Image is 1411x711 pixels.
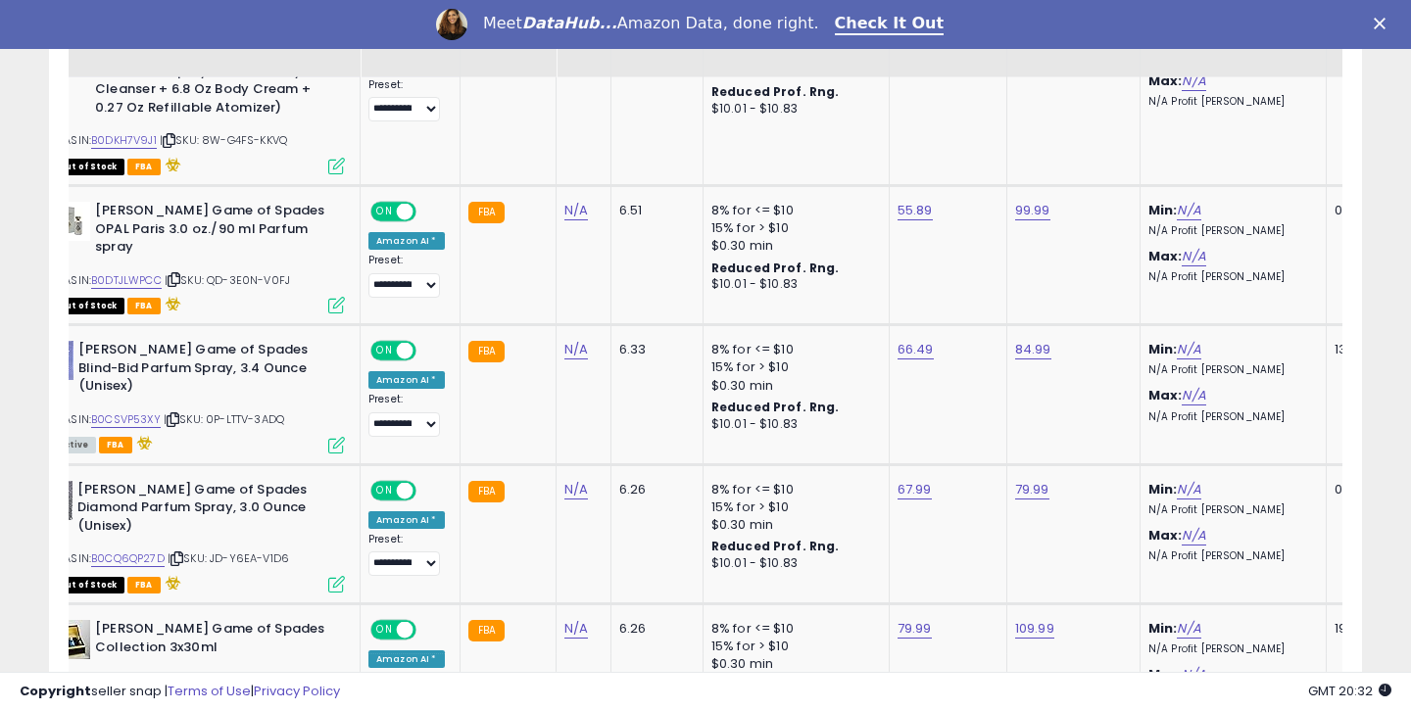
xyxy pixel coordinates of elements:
a: 79.99 [898,619,932,639]
span: ON [372,482,397,498]
div: 15% for > $10 [711,638,874,655]
a: Privacy Policy [254,682,340,700]
a: N/A [564,340,588,359]
a: N/A [564,480,588,499]
b: Max: [1148,71,1183,90]
a: B0CSVP53XY [91,411,161,428]
div: $10.01 - $10.83 [711,101,874,118]
span: FBA [127,577,161,593]
span: OFF [414,482,445,498]
i: hazardous material [161,297,181,310]
div: Amazon AI * [368,511,445,529]
img: 51jnJfZWkeL._SL40_.jpg [51,620,90,659]
b: Max: [1148,247,1183,265]
a: N/A [1177,340,1200,359]
div: 8% for <= $10 [711,202,874,219]
a: 55.89 [898,201,933,220]
a: B0DTJLWPCC [91,272,162,289]
a: N/A [1177,619,1200,639]
span: ON [372,204,397,220]
b: [PERSON_NAME] Game of Spades Collection 3x30ml [95,620,333,661]
div: $10.01 - $10.83 [711,555,874,572]
b: Reduced Prof. Rng. [711,399,840,415]
div: 15% for > $10 [711,219,874,237]
div: 19 [1335,620,1395,638]
div: Amazon AI * [368,232,445,250]
b: Max: [1148,526,1183,545]
div: 13 [1335,341,1395,358]
a: 84.99 [1015,340,1051,359]
div: 8% for <= $10 [711,341,874,358]
p: N/A Profit [PERSON_NAME] [1148,503,1311,517]
a: N/A [1182,386,1205,405]
div: 15% for > $10 [711,498,874,516]
a: 109.99 [1015,619,1054,639]
div: Amazon AI * [368,371,445,389]
a: Terms of Use [168,682,251,700]
p: N/A Profit [PERSON_NAME] [1148,549,1311,563]
div: $10.01 - $10.83 [711,276,874,293]
span: | SKU: QD-3E0N-V0FJ [165,272,290,288]
a: 66.49 [898,340,934,359]
div: Close [1374,18,1393,29]
small: FBA [468,481,505,502]
p: N/A Profit [PERSON_NAME] [1148,410,1311,424]
img: Profile image for Georgie [436,9,467,40]
i: hazardous material [161,576,181,590]
span: | SKU: JD-Y6EA-V1D6 [168,550,289,566]
span: FBA [127,298,161,314]
b: [PERSON_NAME] Game of Spades Blind-Bid Parfum Spray, 3.4 Ounce (Unisex) [78,341,316,401]
strong: Copyright [20,682,91,700]
b: Min: [1148,201,1178,219]
a: 79.99 [1015,480,1049,499]
a: B0CQ6QP27D [91,550,165,567]
p: N/A Profit [PERSON_NAME] [1148,270,1311,284]
small: FBA [468,341,505,362]
a: N/A [1177,201,1200,220]
span: ON [372,343,397,359]
div: $10.01 - $10.83 [711,416,874,433]
div: Amazon AI * [368,650,445,668]
b: Min: [1148,619,1178,638]
span: 2025-09-16 20:32 GMT [1308,682,1391,700]
a: N/A [1182,247,1205,266]
span: OFF [414,343,445,359]
span: OFF [414,622,445,639]
span: All listings that are currently out of stock and unavailable for purchase on Amazon [51,577,124,593]
b: Max: [1148,386,1183,404]
a: N/A [1177,480,1200,499]
span: ON [372,622,397,639]
i: hazardous material [161,158,181,171]
b: Min: [1148,480,1178,498]
span: FBA [127,159,161,175]
b: Reduced Prof. Rng. [711,260,840,276]
b: Reduced Prof. Rng. [711,538,840,554]
div: 8% for <= $10 [711,481,874,498]
span: All listings that are currently out of stock and unavailable for purchase on Amazon [51,159,124,175]
p: N/A Profit [PERSON_NAME] [1148,95,1311,109]
div: $0.30 min [711,237,874,255]
a: N/A [1182,71,1205,91]
div: Preset: [368,78,445,122]
small: FBA [468,202,505,223]
a: 99.99 [1015,201,1050,220]
img: 31nQrKua8eL._SL40_.jpg [51,202,90,241]
div: seller snap | | [20,683,340,701]
span: FBA [99,437,132,453]
div: 15% for > $10 [711,358,874,376]
span: OFF [414,204,445,220]
small: FBA [468,620,505,641]
div: $0.30 min [711,377,874,395]
div: 6.51 [619,202,688,219]
i: hazardous material [132,436,153,450]
div: Preset: [368,393,445,437]
div: 6.33 [619,341,688,358]
b: [PERSON_NAME] Game of Spades OPAL Paris 3.0 oz./90 ml Parfum spray [95,202,333,261]
a: N/A [564,619,588,639]
div: Preset: [368,533,445,577]
a: Check It Out [835,14,945,35]
span: | SKU: 8W-G4FS-KKVQ [160,132,287,148]
a: N/A [564,201,588,220]
div: Meet Amazon Data, done right. [483,14,819,33]
a: B0DKH7V9J1 [91,132,157,149]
